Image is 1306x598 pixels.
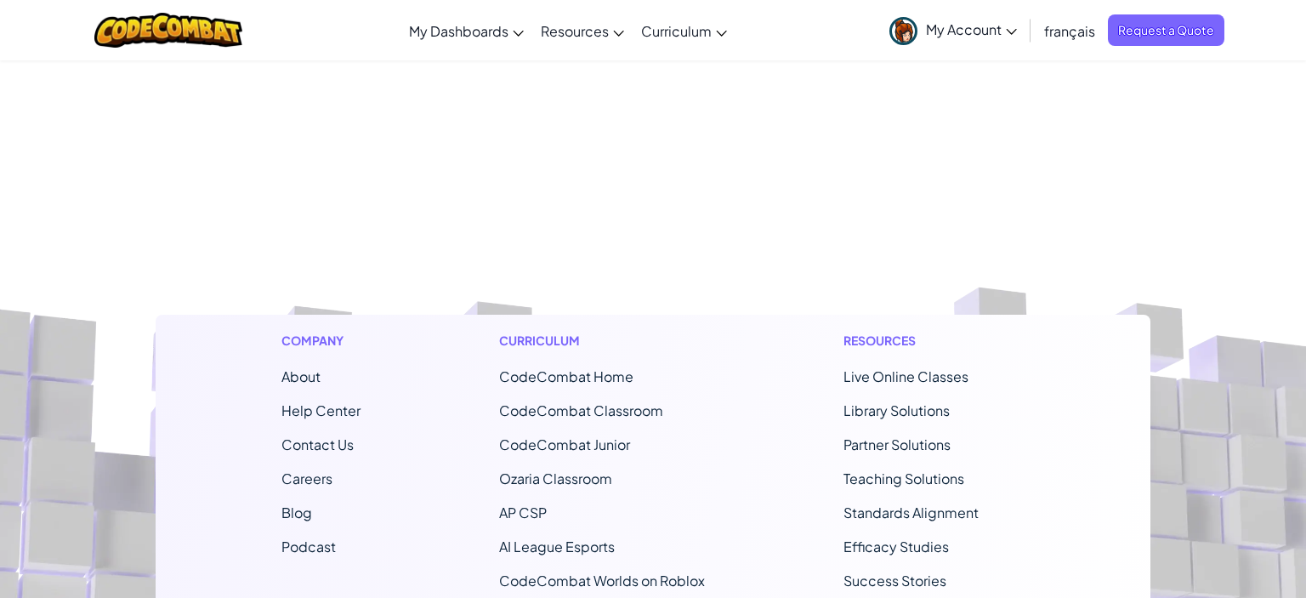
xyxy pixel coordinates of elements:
a: Blog [281,504,312,521]
a: Efficacy Studies [843,538,949,555]
a: Teaching Solutions [843,470,964,487]
span: My Dashboards [409,22,508,40]
span: Contact Us [281,436,354,453]
a: Podcast [281,538,336,555]
a: Help Center [281,402,361,419]
a: Standards Alignment [843,504,979,521]
a: CodeCombat Classroom [499,402,663,419]
span: français [1044,22,1095,40]
img: CodeCombat logo [94,13,243,48]
h1: Company [281,332,361,350]
h1: Curriculum [499,332,705,350]
a: Careers [281,470,332,487]
a: My Account [881,3,1025,57]
a: Ozaria Classroom [499,470,612,487]
img: avatar [889,17,917,45]
span: Resources [541,22,609,40]
span: My Account [926,20,1017,38]
a: My Dashboards [400,8,532,54]
a: CodeCombat Junior [499,436,630,453]
a: Partner Solutions [843,436,951,453]
a: AI League Esports [499,538,615,555]
h1: Resources [843,332,1025,350]
span: Curriculum [641,22,712,40]
span: CodeCombat Home [499,367,633,385]
a: français [1036,8,1104,54]
a: About [281,367,321,385]
a: Success Stories [843,572,946,589]
a: Live Online Classes [843,367,968,385]
a: Library Solutions [843,402,950,419]
a: Curriculum [633,8,735,54]
a: CodeCombat Worlds on Roblox [499,572,705,589]
a: Resources [532,8,633,54]
a: AP CSP [499,504,547,521]
a: Request a Quote [1108,14,1224,46]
